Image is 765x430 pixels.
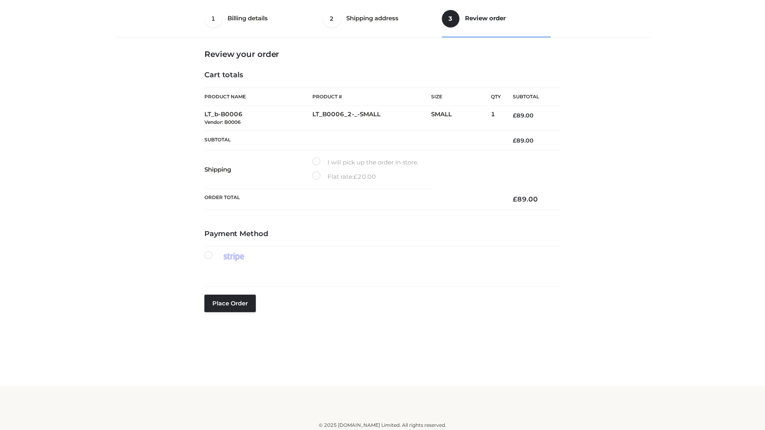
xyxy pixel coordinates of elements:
bdi: 89.00 [513,112,534,119]
span: £ [513,137,516,144]
button: Place order [204,295,256,312]
th: Product # [312,88,431,106]
th: Shipping [204,150,312,189]
span: £ [353,173,357,180]
th: Subtotal [204,131,501,150]
th: Order Total [204,189,501,210]
span: £ [513,195,517,203]
td: LT_B0006_2-_-SMALL [312,106,431,131]
h4: Cart totals [204,71,561,80]
td: SMALL [431,106,491,131]
label: Flat rate: [312,172,376,182]
td: 1 [491,106,501,131]
th: Product Name [204,88,312,106]
th: Qty [491,88,501,106]
label: I will pick up the order in store. [312,157,418,168]
td: LT_b-B0006 [204,106,312,131]
bdi: 20.00 [353,173,376,180]
h3: Review your order [204,49,561,59]
th: Subtotal [501,88,561,106]
span: £ [513,112,516,119]
h4: Payment Method [204,230,561,238]
bdi: 89.00 [513,195,538,203]
div: © 2025 [DOMAIN_NAME] Limited. All rights reserved. [118,421,647,429]
bdi: 89.00 [513,137,534,144]
small: Vendor: B0006 [204,119,241,125]
th: Size [431,88,487,106]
